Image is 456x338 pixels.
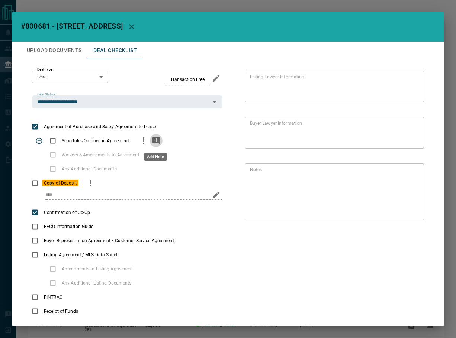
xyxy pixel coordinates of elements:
textarea: text field [250,167,416,217]
span: Listing Agreement / MLS Data Sheet [42,251,119,258]
textarea: text field [250,74,416,99]
span: FINTRAC [42,294,64,300]
span: Any Additional Documents [60,166,119,172]
button: priority [84,176,97,190]
span: Receipt of Funds [42,308,80,315]
div: Lead [32,71,108,83]
span: Waivers & Amendments to Agreement [60,152,141,158]
button: edit [210,189,222,201]
button: add note [150,134,163,148]
input: checklist input [45,190,207,200]
button: Deal Checklist [87,42,143,59]
span: Amendments to Listing Agreement [60,266,135,272]
textarea: text field [250,120,416,146]
span: Copy of Deposit [42,180,78,186]
span: Schedules Outlined in Agreement [60,137,131,144]
span: Toggle Applicable [32,134,46,148]
span: #800681 - [STREET_ADDRESS] [21,22,123,30]
span: Any Additional Listing Documents [60,280,134,286]
span: Agreement of Purchase and Sale / Agreement to Lease [42,123,158,130]
button: edit [210,72,222,85]
button: Open [209,97,220,107]
label: Deal Status [37,92,55,97]
button: priority [137,134,150,148]
button: Upload Documents [21,42,87,59]
label: Deal Type [37,67,52,72]
span: Buyer Representation Agreement / Customer Service Agreement [42,237,176,244]
span: RECO Information Guide [42,223,95,230]
div: Add Note [144,153,167,161]
span: Confirmation of Co-Op [42,209,92,216]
